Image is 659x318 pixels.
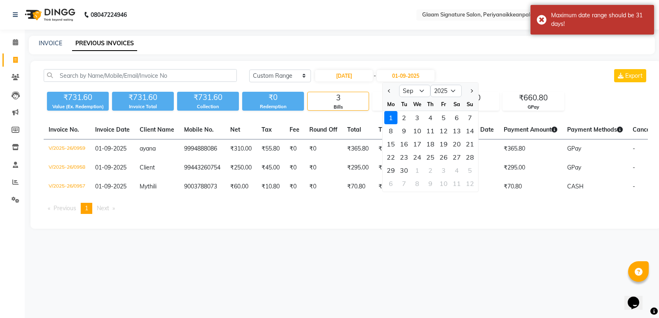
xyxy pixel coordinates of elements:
input: Start Date [315,70,373,81]
td: ₹0 [304,139,342,159]
div: Wednesday, September 10, 2025 [411,124,424,137]
div: 22 [384,151,397,164]
div: 7 [397,177,411,190]
div: Sunday, September 7, 2025 [463,111,477,124]
div: 17 [411,137,424,151]
span: Payment Methods [567,126,623,133]
span: Tip [379,126,388,133]
div: 1 [384,111,397,124]
div: 9 [424,177,437,190]
td: ₹0 [285,139,304,159]
div: 2 [424,164,437,177]
div: 9 [397,124,411,137]
img: logo [21,3,77,26]
div: Friday, September 5, 2025 [437,111,450,124]
iframe: chat widget [624,285,651,310]
div: Collection [177,103,239,110]
td: ₹0 [304,158,342,177]
div: Friday, October 10, 2025 [437,177,450,190]
select: Select month [399,85,430,97]
span: - [374,72,376,80]
div: Monday, September 15, 2025 [384,137,397,151]
span: CASH [567,183,584,190]
td: ₹0 [285,158,304,177]
div: 28 [463,151,477,164]
div: 11 [424,124,437,137]
td: ₹0 [374,177,393,196]
span: Mythili [140,183,157,190]
div: 27 [450,151,463,164]
b: 08047224946 [91,3,127,26]
div: Tu [397,97,411,111]
span: Client Name [140,126,174,133]
div: 0 [373,92,434,104]
td: ₹70.80 [342,177,374,196]
div: Value (Ex. Redemption) [47,103,109,110]
span: Invoice Date [95,126,130,133]
div: Thursday, October 2, 2025 [424,164,437,177]
div: 16 [397,137,411,151]
div: Friday, September 19, 2025 [437,137,450,151]
div: ₹731.60 [177,92,239,103]
button: Next month [468,84,475,97]
div: 8 [384,124,397,137]
div: Maximum date range should be 31 days! [551,11,648,28]
span: Round Off [309,126,337,133]
span: Client [140,164,155,171]
td: 9994888086 [179,139,225,159]
div: Thursday, September 18, 2025 [424,137,437,151]
div: Monday, October 6, 2025 [384,177,397,190]
span: 1 [85,204,88,212]
div: 18 [424,137,437,151]
div: 6 [450,111,463,124]
div: Saturday, September 27, 2025 [450,151,463,164]
td: ₹60.00 [225,177,257,196]
span: GPay [567,164,581,171]
div: Saturday, October 4, 2025 [450,164,463,177]
div: Tuesday, September 23, 2025 [397,151,411,164]
div: 10 [437,177,450,190]
div: 14 [463,124,477,137]
div: Monday, September 22, 2025 [384,151,397,164]
div: 19 [437,137,450,151]
div: 2 [397,111,411,124]
div: 3 [411,111,424,124]
div: 23 [397,151,411,164]
td: ₹310.00 [225,139,257,159]
div: Mo [384,97,397,111]
div: Thursday, September 4, 2025 [424,111,437,124]
div: 12 [437,124,450,137]
td: ₹55.80 [257,139,285,159]
span: Export [625,72,643,79]
div: ₹731.60 [47,92,109,103]
td: ₹0 [374,139,393,159]
span: ayana [140,145,156,152]
td: V/2025-26/0957 [44,177,90,196]
td: ₹0 [374,158,393,177]
div: Tuesday, September 2, 2025 [397,111,411,124]
div: 4 [450,164,463,177]
div: Saturday, October 11, 2025 [450,177,463,190]
span: Fee [290,126,299,133]
td: ₹0 [304,177,342,196]
div: Sunday, October 5, 2025 [463,164,477,177]
div: 3 [437,164,450,177]
div: 25 [424,151,437,164]
div: We [411,97,424,111]
div: Thursday, September 11, 2025 [424,124,437,137]
div: 29 [384,164,397,177]
div: 3 [308,92,369,104]
div: Cancelled [373,104,434,111]
div: Monday, September 1, 2025 [384,111,397,124]
div: Wednesday, September 3, 2025 [411,111,424,124]
td: ₹10.80 [257,177,285,196]
div: 11 [450,177,463,190]
td: ₹295.00 [342,158,374,177]
div: Friday, September 26, 2025 [437,151,450,164]
button: Previous month [386,84,393,97]
div: 5 [463,164,477,177]
div: ₹731.60 [112,92,174,103]
div: 8 [411,177,424,190]
div: Sunday, October 12, 2025 [463,177,477,190]
a: PREVIOUS INVOICES [72,36,137,51]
